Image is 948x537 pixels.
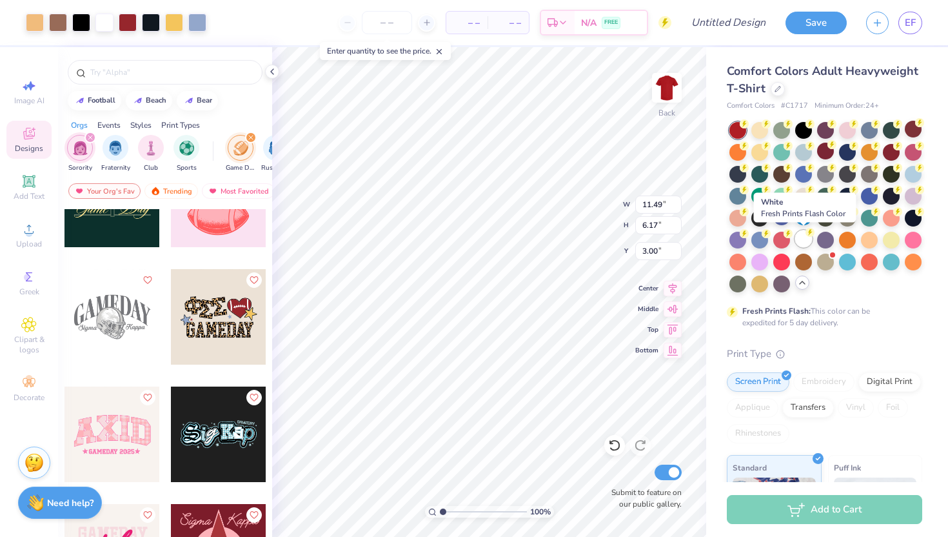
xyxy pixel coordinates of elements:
[101,135,130,173] button: filter button
[733,461,767,474] span: Standard
[635,346,658,355] span: Bottom
[727,424,789,443] div: Rhinestones
[269,141,284,156] img: Rush & Bid Image
[727,63,918,96] span: Comfort Colors Adult Heavyweight T-Shirt
[75,97,85,105] img: trend_line.gif
[793,372,854,392] div: Embroidery
[681,10,776,35] input: Untitled Design
[68,91,121,110] button: football
[878,398,908,418] div: Foil
[144,163,158,173] span: Club
[16,239,42,249] span: Upload
[454,16,480,30] span: – –
[140,507,155,523] button: Like
[146,97,166,104] div: beach
[14,392,44,403] span: Decorate
[785,12,847,34] button: Save
[261,135,291,173] div: filter for Rush & Bid
[138,135,164,173] div: filter for Club
[208,187,218,196] img: most_fav.gif
[246,507,262,523] button: Like
[14,96,44,106] span: Image AI
[71,119,88,131] div: Orgs
[233,141,248,156] img: Game Day Image
[138,135,164,173] button: filter button
[495,16,521,30] span: – –
[173,135,199,173] div: filter for Sports
[727,372,789,392] div: Screen Print
[635,305,658,314] span: Middle
[530,506,551,518] span: 100 %
[727,101,775,112] span: Comfort Colors
[742,306,811,316] strong: Fresh Prints Flash:
[261,135,291,173] button: filter button
[362,11,412,34] input: – –
[782,398,834,418] div: Transfers
[144,141,158,156] img: Club Image
[246,390,262,405] button: Like
[226,135,255,173] button: filter button
[177,91,218,110] button: bear
[604,18,618,27] span: FREE
[858,372,921,392] div: Digital Print
[581,16,597,30] span: N/A
[67,135,93,173] div: filter for Sorority
[89,66,254,79] input: Try "Alpha"
[15,143,43,154] span: Designs
[179,141,194,156] img: Sports Image
[226,135,255,173] div: filter for Game Day
[140,390,155,405] button: Like
[635,325,658,334] span: Top
[898,12,922,34] a: EF
[761,208,845,219] span: Fresh Prints Flash Color
[202,183,275,199] div: Most Favorited
[68,183,141,199] div: Your Org's Fav
[101,163,130,173] span: Fraternity
[88,97,115,104] div: football
[173,135,199,173] button: filter button
[74,187,84,196] img: most_fav.gif
[834,461,861,474] span: Puff Ink
[604,487,682,510] label: Submit to feature on our public gallery.
[67,135,93,173] button: filter button
[781,101,808,112] span: # C1717
[161,119,200,131] div: Print Types
[815,101,879,112] span: Minimum Order: 24 +
[144,183,198,199] div: Trending
[130,119,152,131] div: Styles
[654,75,680,101] img: Back
[133,97,143,105] img: trend_line.gif
[184,97,194,105] img: trend_line.gif
[197,97,212,104] div: bear
[742,305,901,329] div: This color can be expedited for 5 day delivery.
[140,272,155,288] button: Like
[101,135,130,173] div: filter for Fraternity
[47,497,94,509] strong: Need help?
[150,187,161,196] img: trending.gif
[838,398,874,418] div: Vinyl
[73,141,88,156] img: Sorority Image
[19,287,39,297] span: Greek
[246,272,262,288] button: Like
[727,398,778,418] div: Applique
[14,191,44,201] span: Add Text
[754,193,856,223] div: White
[320,42,451,60] div: Enter quantity to see the price.
[177,163,197,173] span: Sports
[905,15,916,30] span: EF
[261,163,291,173] span: Rush & Bid
[635,284,658,293] span: Center
[727,347,922,361] div: Print Type
[68,163,92,173] span: Sorority
[97,119,121,131] div: Events
[226,163,255,173] span: Game Day
[108,141,123,156] img: Fraternity Image
[126,91,172,110] button: beach
[658,107,675,119] div: Back
[6,334,52,355] span: Clipart & logos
